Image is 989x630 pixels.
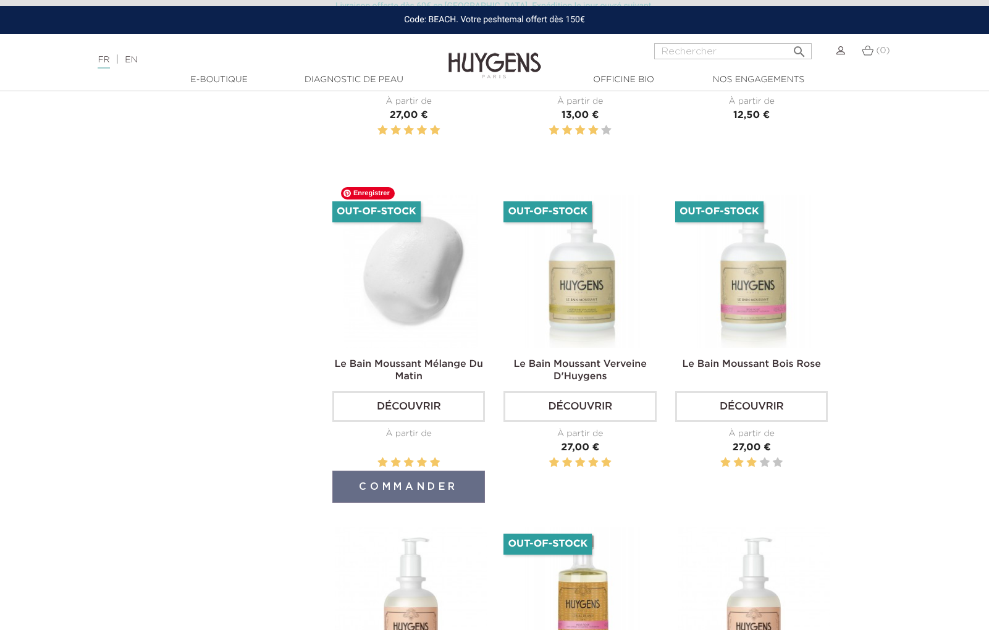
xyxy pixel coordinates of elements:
[91,52,403,67] div: |
[575,123,585,138] label: 3
[332,391,485,422] a: Découvrir
[430,455,440,471] label: 5
[747,455,757,471] label: 3
[601,455,611,471] label: 5
[877,46,890,55] span: (0)
[678,195,830,348] img: LE BAIN MOUSSANT 500ml BOIS ROSE
[503,391,656,422] a: Découvrir
[332,95,485,108] div: À partir de
[792,41,807,56] i: 
[549,123,559,138] label: 1
[417,123,427,138] label: 4
[390,123,400,138] label: 2
[733,111,770,120] span: 12,50 €
[404,123,414,138] label: 3
[562,111,599,120] span: 13,00 €
[760,455,770,471] label: 4
[697,73,820,86] a: Nos engagements
[720,455,730,471] label: 1
[390,455,400,471] label: 2
[675,95,828,108] div: À partir de
[332,201,421,222] li: Out-of-Stock
[377,123,387,138] label: 1
[506,195,659,348] img: LE BAIN MOUSSANT 500ml VERVEINE D'HUYGE
[601,123,611,138] label: 5
[675,427,828,440] div: À partir de
[448,33,541,80] img: Huygens
[332,471,485,503] button: Commander
[98,56,109,69] a: FR
[562,73,686,86] a: Officine Bio
[125,56,137,64] a: EN
[417,455,427,471] label: 4
[503,427,656,440] div: À partir de
[675,391,828,422] a: Découvrir
[503,201,592,222] li: Out-of-Stock
[588,123,598,138] label: 4
[549,455,559,471] label: 1
[773,455,783,471] label: 5
[335,359,483,382] a: Le Bain Moussant Mélange Du Matin
[503,95,656,108] div: À partir de
[654,43,812,59] input: Rechercher
[158,73,281,86] a: E-Boutique
[683,359,821,369] a: Le Bain Moussant Bois Rose
[733,455,743,471] label: 2
[332,427,485,440] div: À partir de
[292,73,416,86] a: Diagnostic de peau
[575,455,585,471] label: 3
[675,201,764,222] li: Out-of-Stock
[733,443,771,453] span: 27,00 €
[390,111,428,120] span: 27,00 €
[430,123,440,138] label: 5
[503,534,592,555] li: Out-of-Stock
[562,455,572,471] label: 2
[562,123,572,138] label: 2
[377,455,387,471] label: 1
[788,40,810,56] button: 
[514,359,647,382] a: Le Bain Moussant Verveine D'Huygens
[404,455,414,471] label: 3
[341,187,395,199] span: Enregistrer
[588,455,598,471] label: 4
[561,443,599,453] span: 27,00 €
